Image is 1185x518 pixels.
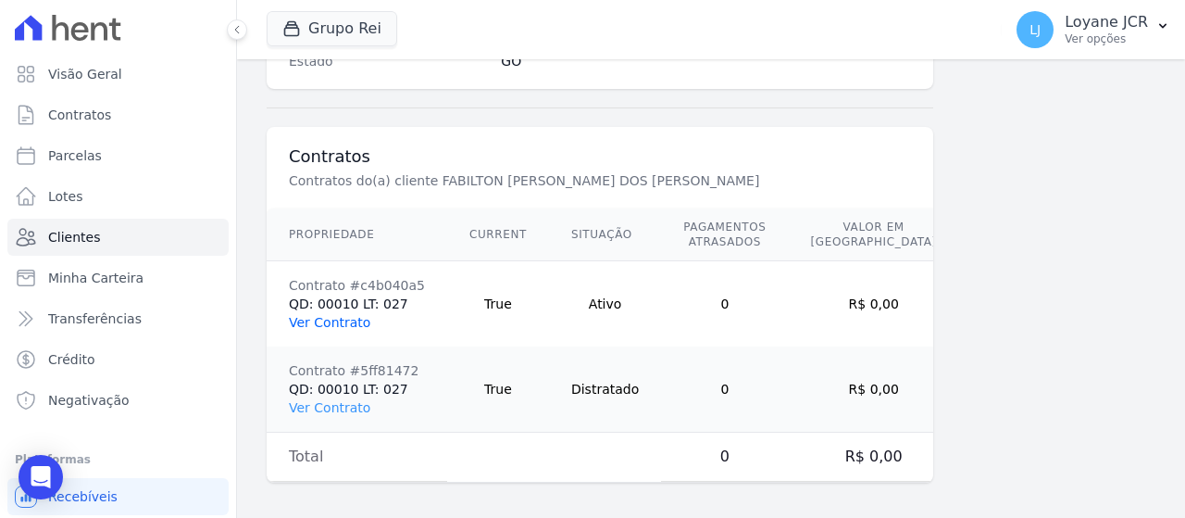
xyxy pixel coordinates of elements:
td: 0 [661,347,788,433]
th: Current [447,208,549,261]
a: Parcelas [7,137,229,174]
p: Contratos do(a) cliente FABILTON [PERSON_NAME] DOS [PERSON_NAME] [289,171,911,190]
th: Situação [549,208,661,261]
span: Visão Geral [48,65,122,83]
td: R$ 0,00 [789,261,959,347]
th: Pagamentos Atrasados [661,208,788,261]
span: Parcelas [48,146,102,165]
a: Visão Geral [7,56,229,93]
a: Crédito [7,341,229,378]
button: LJ Loyane JCR Ver opções [1002,4,1185,56]
span: Negativação [48,391,130,410]
h3: Contratos [289,145,911,168]
button: Grupo Rei [267,11,397,46]
a: Ver Contrato [289,315,370,330]
td: R$ 0,00 [789,347,959,433]
div: Contrato #c4b040a5 [289,276,425,295]
dd: GO [501,52,911,70]
a: Contratos [7,96,229,133]
td: 0 [661,261,788,347]
span: Recebíveis [48,487,118,506]
span: Clientes [48,228,100,246]
a: Lotes [7,178,229,215]
a: Ver Contrato [289,400,370,415]
th: Propriedade [267,208,447,261]
p: Loyane JCR [1065,13,1148,32]
td: True [447,347,549,433]
td: True [447,261,549,347]
span: Lotes [48,187,83,206]
span: Contratos [48,106,111,124]
td: 0 [661,433,788,482]
td: R$ 0,00 [789,433,959,482]
dt: Estado [289,52,486,70]
span: Minha Carteira [48,269,143,287]
td: QD: 00010 LT: 027 [267,261,447,347]
span: Transferências [48,310,142,328]
a: Minha Carteira [7,259,229,297]
a: Recebíveis [7,478,229,515]
span: LJ [1029,23,1041,36]
div: Contrato #5ff81472 [289,361,425,380]
p: Ver opções [1065,32,1148,46]
a: Transferências [7,300,229,337]
div: Open Intercom Messenger [19,455,63,499]
th: Valor em [GEOGRAPHIC_DATA] [789,208,959,261]
span: Crédito [48,350,95,369]
div: Plataformas [15,449,221,471]
td: Total [267,433,447,482]
td: Distratado [549,347,661,433]
a: Clientes [7,219,229,256]
a: Negativação [7,382,229,419]
td: Ativo [549,261,661,347]
td: QD: 00010 LT: 027 [267,347,447,433]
